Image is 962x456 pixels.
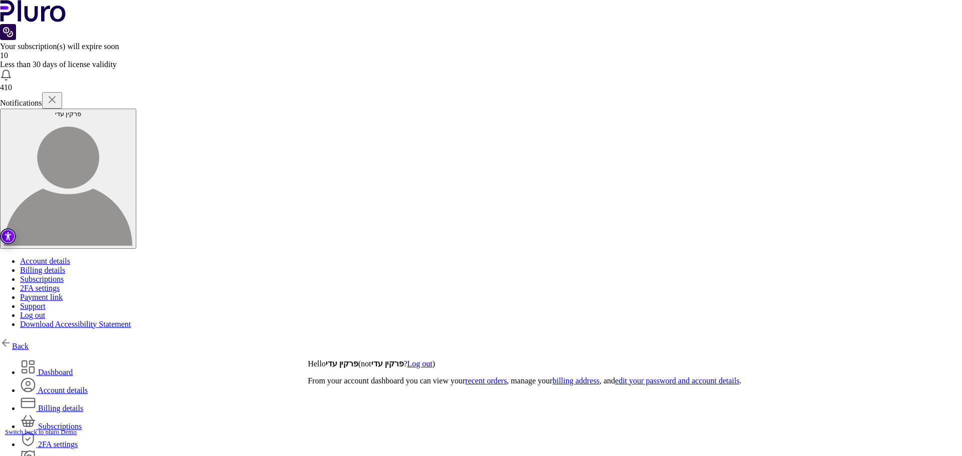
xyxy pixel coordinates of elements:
a: Switch back to pluro Demo [5,428,77,435]
p: From your account dashboard you can view your , manage your , and . [308,376,962,385]
a: Payment link [20,293,63,301]
p: Hello (not ? ) [308,359,962,368]
strong: פרקין עדי [371,359,404,368]
a: Billing details [20,266,65,274]
a: Account details [20,386,88,394]
a: edit your password and account details [615,376,740,385]
a: Download Accessibility Statement [20,320,131,328]
a: billing address [553,376,600,385]
a: Billing details [20,404,83,412]
a: Subscriptions [20,275,64,283]
img: user avatar [4,118,132,246]
a: Dashboard [20,368,73,376]
a: 2FA settings [20,440,78,448]
a: Subscriptions [20,422,82,430]
a: 2FA settings [20,284,60,292]
a: Log out [20,311,45,319]
a: Log out [407,359,432,368]
a: recent orders [465,376,507,385]
img: x.svg [46,94,58,106]
a: Account details [20,257,70,265]
div: פרקין עדי [4,110,132,118]
a: Support [20,302,46,310]
strong: פרקין עדי [326,359,358,368]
